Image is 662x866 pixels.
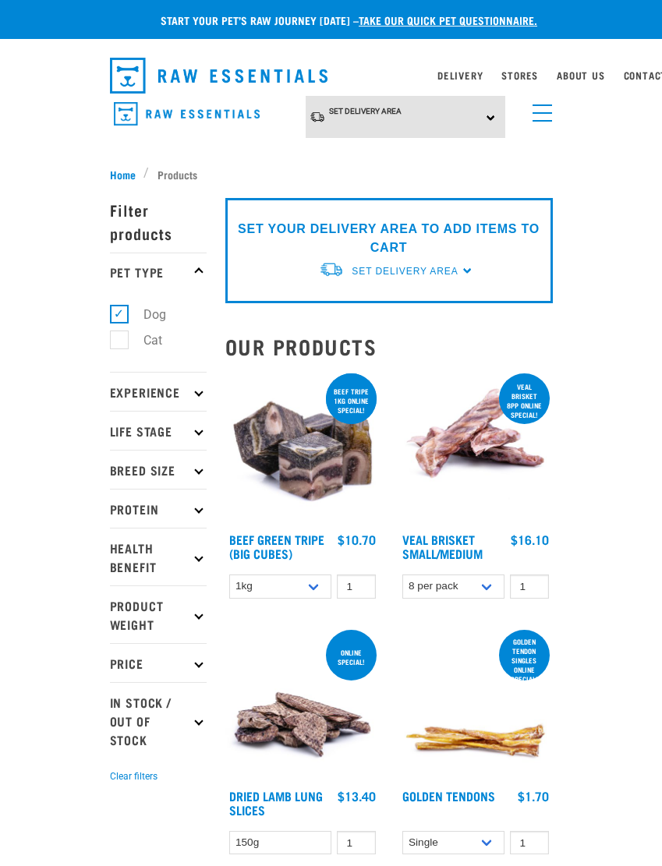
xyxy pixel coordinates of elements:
[525,95,553,123] a: menu
[398,370,553,525] img: 1207 Veal Brisket 4pp 01
[518,789,549,803] div: $1.70
[110,190,207,253] p: Filter products
[114,102,260,126] img: Raw Essentials Logo
[229,536,324,557] a: Beef Green Tripe (Big Cubes)
[499,375,550,426] div: Veal Brisket 8pp online special!
[338,789,376,803] div: $13.40
[398,627,553,781] img: 1293 Golden Tendons 01
[110,643,207,682] p: Price
[225,370,380,525] img: 1044 Green Tripe Beef
[329,107,402,115] span: Set Delivery Area
[110,528,207,585] p: Health Benefit
[225,627,380,781] img: 1303 Lamb Lung Slices 01
[110,769,158,783] button: Clear filters
[110,682,207,758] p: In Stock / Out Of Stock
[326,641,377,673] div: ONLINE SPECIAL!
[402,792,495,799] a: Golden Tendons
[110,450,207,489] p: Breed Size
[501,72,538,78] a: Stores
[511,532,549,546] div: $16.10
[510,574,549,599] input: 1
[225,334,553,359] h2: Our Products
[499,630,550,691] div: Golden Tendon singles online special!
[97,51,565,100] nav: dropdown navigation
[237,220,541,257] p: SET YOUR DELIVERY AREA TO ADD ITEMS TO CART
[337,574,376,599] input: 1
[359,17,537,23] a: take our quick pet questionnaire.
[110,253,207,292] p: Pet Type
[110,489,207,528] p: Protein
[110,166,136,182] span: Home
[119,330,168,350] label: Cat
[229,792,323,813] a: Dried Lamb Lung Slices
[352,266,458,277] span: Set Delivery Area
[337,831,376,855] input: 1
[110,166,144,182] a: Home
[437,72,483,78] a: Delivery
[110,372,207,411] p: Experience
[310,111,325,123] img: van-moving.png
[557,72,604,78] a: About Us
[326,380,377,422] div: Beef tripe 1kg online special!
[319,261,344,277] img: van-moving.png
[402,536,483,557] a: Veal Brisket Small/Medium
[338,532,376,546] div: $10.70
[110,166,553,182] nav: breadcrumbs
[110,585,207,643] p: Product Weight
[119,305,172,324] label: Dog
[510,831,549,855] input: 1
[110,58,328,94] img: Raw Essentials Logo
[110,411,207,450] p: Life Stage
